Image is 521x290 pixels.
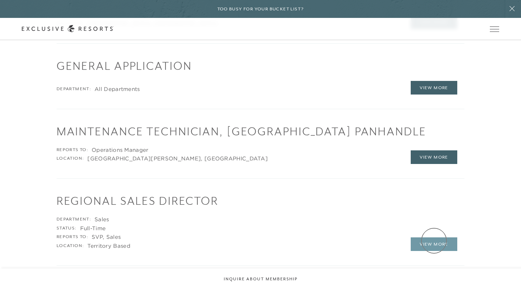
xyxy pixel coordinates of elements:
div: Status: [57,225,77,232]
div: Full-Time [80,225,106,232]
div: SVP, Sales [92,233,121,241]
div: [GEOGRAPHIC_DATA][PERSON_NAME], [GEOGRAPHIC_DATA] [87,155,268,162]
a: View More [411,81,457,95]
button: Open navigation [490,26,499,32]
div: All Departments [95,86,140,93]
div: Operations Manager [92,146,148,154]
h1: Maintenance Technician, [GEOGRAPHIC_DATA] Panhandle [57,124,465,139]
div: Reports to: [57,233,88,241]
div: Department: [57,86,91,93]
div: Reports to: [57,146,88,154]
a: View More [411,237,457,251]
h1: Regional Sales Director [57,193,465,209]
h1: General Application [57,58,465,74]
div: Location: [57,242,84,250]
div: Department: [57,216,91,223]
h6: Too busy for your bucket list? [217,6,304,13]
a: View More [411,150,457,164]
div: Territory Based [87,242,130,250]
div: Location: [57,155,84,162]
div: Sales [95,216,109,223]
